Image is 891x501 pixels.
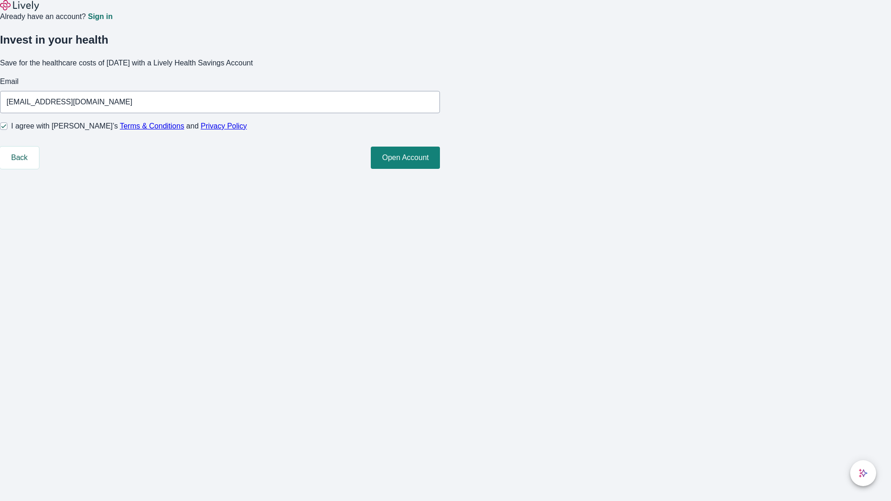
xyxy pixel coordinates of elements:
button: chat [850,460,876,486]
span: I agree with [PERSON_NAME]’s and [11,121,247,132]
a: Sign in [88,13,112,20]
a: Privacy Policy [201,122,247,130]
a: Terms & Conditions [120,122,184,130]
button: Open Account [371,147,440,169]
svg: Lively AI Assistant [859,469,868,478]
